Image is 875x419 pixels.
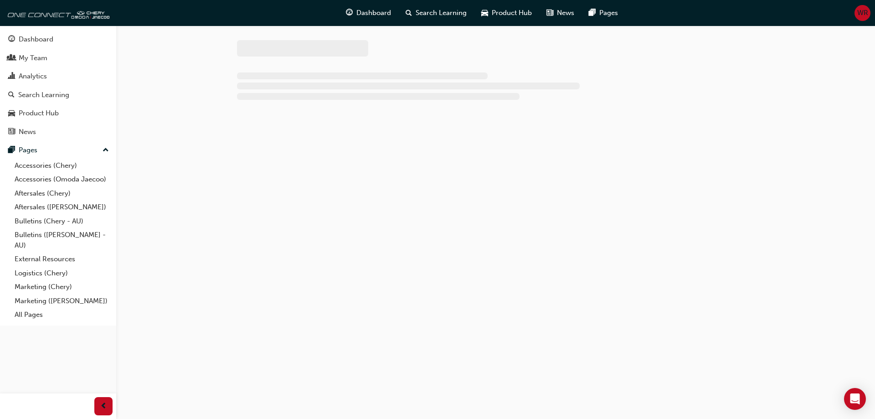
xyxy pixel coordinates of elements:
[539,4,582,22] a: news-iconNews
[8,91,15,99] span: search-icon
[4,68,113,85] a: Analytics
[8,128,15,136] span: news-icon
[103,145,109,156] span: up-icon
[11,186,113,201] a: Aftersales (Chery)
[4,124,113,140] a: News
[8,72,15,81] span: chart-icon
[11,308,113,322] a: All Pages
[4,105,113,122] a: Product Hub
[8,36,15,44] span: guage-icon
[557,8,574,18] span: News
[406,7,412,19] span: search-icon
[8,54,15,62] span: people-icon
[599,8,618,18] span: Pages
[11,159,113,173] a: Accessories (Chery)
[481,7,488,19] span: car-icon
[546,7,553,19] span: news-icon
[19,127,36,137] div: News
[844,388,866,410] div: Open Intercom Messenger
[356,8,391,18] span: Dashboard
[582,4,625,22] a: pages-iconPages
[346,7,353,19] span: guage-icon
[11,266,113,280] a: Logistics (Chery)
[19,71,47,82] div: Analytics
[854,5,870,21] button: WR
[398,4,474,22] a: search-iconSearch Learning
[18,90,69,100] div: Search Learning
[474,4,539,22] a: car-iconProduct Hub
[4,50,113,67] a: My Team
[11,252,113,266] a: External Resources
[11,280,113,294] a: Marketing (Chery)
[8,109,15,118] span: car-icon
[19,34,53,45] div: Dashboard
[339,4,398,22] a: guage-iconDashboard
[4,31,113,48] a: Dashboard
[19,145,37,155] div: Pages
[492,8,532,18] span: Product Hub
[857,8,868,18] span: WR
[11,228,113,252] a: Bulletins ([PERSON_NAME] - AU)
[11,200,113,214] a: Aftersales ([PERSON_NAME])
[19,108,59,119] div: Product Hub
[11,294,113,308] a: Marketing ([PERSON_NAME])
[4,87,113,103] a: Search Learning
[100,401,107,412] span: prev-icon
[4,142,113,159] button: Pages
[589,7,596,19] span: pages-icon
[5,4,109,22] img: oneconnect
[4,29,113,142] button: DashboardMy TeamAnalyticsSearch LearningProduct HubNews
[11,172,113,186] a: Accessories (Omoda Jaecoo)
[19,53,47,63] div: My Team
[416,8,467,18] span: Search Learning
[11,214,113,228] a: Bulletins (Chery - AU)
[8,146,15,155] span: pages-icon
